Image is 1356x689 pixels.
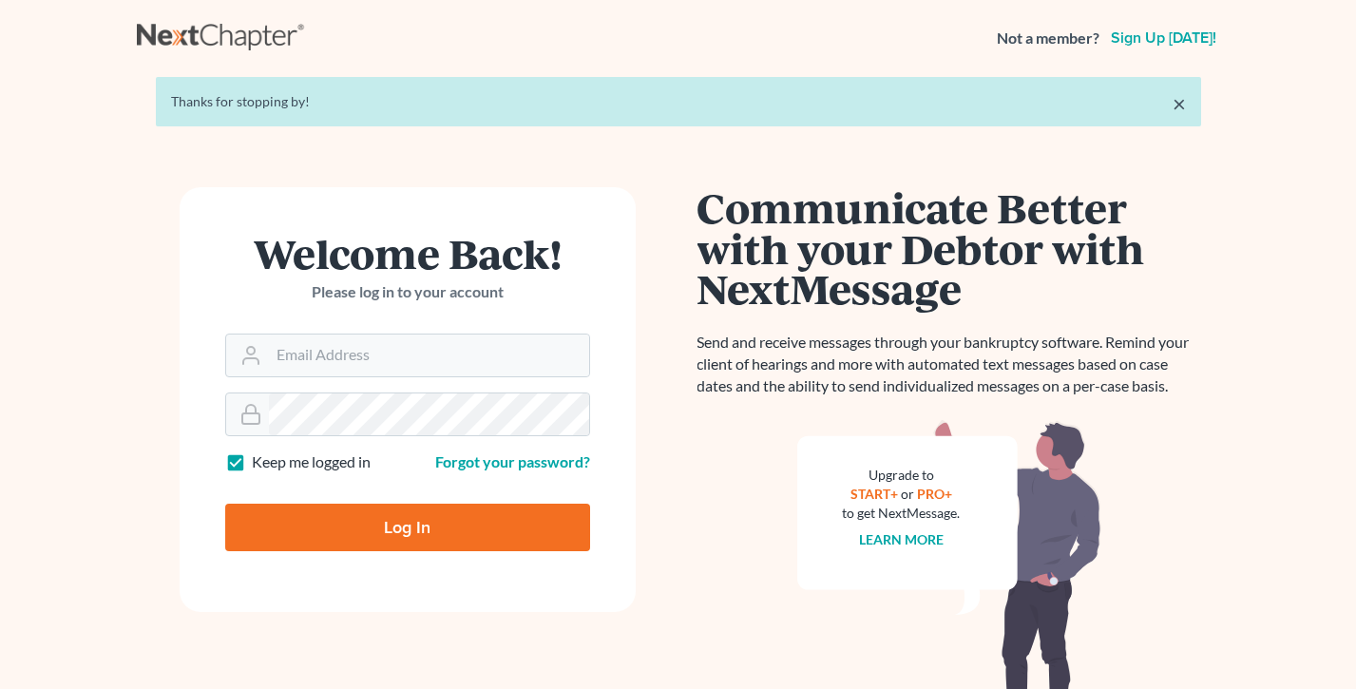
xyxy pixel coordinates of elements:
span: or [901,486,914,502]
h1: Welcome Back! [225,233,590,274]
a: PRO+ [917,486,952,502]
div: to get NextMessage. [843,504,961,523]
p: Please log in to your account [225,281,590,303]
a: Forgot your password? [435,452,590,470]
label: Keep me logged in [252,451,371,473]
div: Upgrade to [843,466,961,485]
input: Email Address [269,335,589,376]
a: × [1173,92,1186,115]
a: START+ [850,486,898,502]
a: Sign up [DATE]! [1107,30,1220,46]
input: Log In [225,504,590,551]
p: Send and receive messages through your bankruptcy software. Remind your client of hearings and mo... [697,332,1201,397]
div: Thanks for stopping by! [171,92,1186,111]
strong: Not a member? [997,28,1099,49]
h1: Communicate Better with your Debtor with NextMessage [697,187,1201,309]
a: Learn more [859,531,944,547]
